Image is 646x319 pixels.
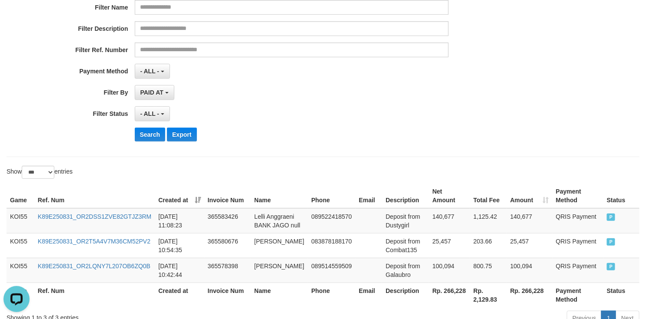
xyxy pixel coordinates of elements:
[251,184,308,208] th: Name
[607,238,616,246] span: PAID
[470,184,507,208] th: Total Fee
[251,208,308,233] td: Lelli Anggraeni BANK JAGO null
[7,233,34,258] td: KOI55
[429,283,470,307] th: Rp. 266,228
[382,283,429,307] th: Description
[308,208,355,233] td: 089522418570
[507,283,553,307] th: Rp. 266,228
[470,258,507,283] td: 800.75
[34,283,155,307] th: Ref. Num
[507,233,553,258] td: 25,457
[429,184,470,208] th: Net Amount
[155,208,204,233] td: [DATE] 11:08:23
[34,184,155,208] th: Ref. Num
[204,208,251,233] td: 365583426
[140,110,160,117] span: - ALL -
[251,233,308,258] td: [PERSON_NAME]
[603,184,639,208] th: Status
[553,283,603,307] th: Payment Method
[204,258,251,283] td: 365578398
[135,64,170,79] button: - ALL -
[167,128,196,141] button: Export
[308,233,355,258] td: 083878188170
[607,214,616,221] span: PAID
[7,258,34,283] td: KOI55
[382,184,429,208] th: Description
[38,263,150,270] a: K89E250831_OR2LQNY7L207OB6ZQ0B
[204,283,251,307] th: Invoice Num
[155,233,204,258] td: [DATE] 10:54:35
[553,184,603,208] th: Payment Method
[135,85,174,100] button: PAID AT
[553,208,603,233] td: QRIS Payment
[251,258,308,283] td: [PERSON_NAME]
[429,258,470,283] td: 100,094
[603,283,639,307] th: Status
[553,233,603,258] td: QRIS Payment
[382,208,429,233] td: Deposit from Dustygirl
[382,233,429,258] td: Deposit from Combat135
[135,106,170,121] button: - ALL -
[7,208,34,233] td: KOI55
[251,283,308,307] th: Name
[22,166,54,179] select: Showentries
[507,208,553,233] td: 140,677
[135,128,166,141] button: Search
[155,184,204,208] th: Created at: activate to sort column ascending
[38,213,151,220] a: K89E250831_OR2DSS1ZVE82GTJZ3RM
[155,258,204,283] td: [DATE] 10:42:44
[140,89,163,96] span: PAID AT
[204,184,251,208] th: Invoice Num
[155,283,204,307] th: Created at
[382,258,429,283] td: Deposit from Galaubro
[38,238,150,245] a: K89E250831_OR2T5A4V7M36CM52PV2
[356,184,383,208] th: Email
[3,3,30,30] button: Open LiveChat chat widget
[470,208,507,233] td: 1,125.42
[429,233,470,258] td: 25,457
[507,184,553,208] th: Amount: activate to sort column ascending
[7,184,34,208] th: Game
[356,283,383,307] th: Email
[553,258,603,283] td: QRIS Payment
[204,233,251,258] td: 365580676
[7,166,73,179] label: Show entries
[308,184,355,208] th: Phone
[308,258,355,283] td: 089514559509
[607,263,616,270] span: PAID
[140,68,160,75] span: - ALL -
[470,233,507,258] td: 203.66
[429,208,470,233] td: 140,677
[507,258,553,283] td: 100,094
[470,283,507,307] th: Rp. 2,129.83
[308,283,355,307] th: Phone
